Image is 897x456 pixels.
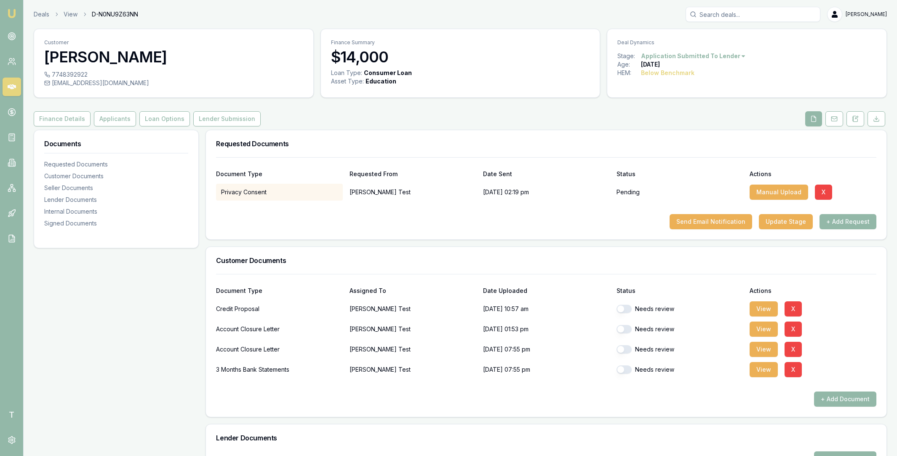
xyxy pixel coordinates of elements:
[750,185,808,200] button: Manual Upload
[483,300,610,317] p: [DATE] 10:57 am
[617,345,743,354] div: Needs review
[483,341,610,358] p: [DATE] 07:55 pm
[617,69,641,77] div: HEM:
[44,207,188,216] div: Internal Documents
[92,10,138,19] span: D-N0NU9Z63NN
[192,111,262,126] a: Lender Submission
[750,362,778,377] button: View
[641,60,660,69] div: [DATE]
[750,301,778,317] button: View
[216,300,343,317] div: Credit Proposal
[44,48,303,65] h3: [PERSON_NAME]
[44,39,303,46] p: Customer
[216,140,876,147] h3: Requested Documents
[364,69,412,77] div: Consumer Loan
[617,288,743,294] div: Status
[44,70,303,79] div: 7748392922
[617,305,743,313] div: Needs review
[350,321,476,338] p: [PERSON_NAME] Test
[44,184,188,192] div: Seller Documents
[34,111,92,126] a: Finance Details
[44,160,188,169] div: Requested Documents
[44,219,188,228] div: Signed Documents
[483,171,610,177] div: Date Sent
[846,11,887,18] span: [PERSON_NAME]
[331,48,590,65] h3: $14,000
[366,77,396,86] div: Education
[331,69,362,77] div: Loan Type:
[34,10,49,19] a: Deals
[350,288,476,294] div: Assigned To
[820,214,876,229] button: + Add Request
[617,325,743,333] div: Needs review
[815,185,832,200] button: X
[44,140,188,147] h3: Documents
[617,365,743,374] div: Needs review
[34,10,138,19] nav: breadcrumb
[785,342,802,357] button: X
[331,77,364,86] div: Asset Type :
[785,362,802,377] button: X
[350,171,476,177] div: Requested From
[139,111,190,126] button: Loan Options
[483,184,610,201] div: [DATE] 02:19 pm
[759,214,813,229] button: Update Stage
[216,257,876,264] h3: Customer Documents
[750,342,778,357] button: View
[750,288,876,294] div: Actions
[350,361,476,378] p: [PERSON_NAME] Test
[138,111,192,126] a: Loan Options
[750,322,778,337] button: View
[44,196,188,204] div: Lender Documents
[216,341,343,358] div: Account Closure Letter
[617,39,876,46] p: Deal Dynamics
[193,111,261,126] button: Lender Submission
[483,361,610,378] p: [DATE] 07:55 pm
[350,341,476,358] p: [PERSON_NAME] Test
[3,405,21,424] span: T
[641,69,694,77] div: Below Benchmark
[331,39,590,46] p: Finance Summary
[814,392,876,407] button: + Add Document
[617,171,743,177] div: Status
[216,288,343,294] div: Document Type
[216,321,343,338] div: Account Closure Letter
[686,7,820,22] input: Search deals
[483,321,610,338] p: [DATE] 01:53 pm
[670,214,752,229] button: Send Email Notification
[350,184,476,201] p: [PERSON_NAME] Test
[7,8,17,19] img: emu-icon-u.png
[350,300,476,317] p: [PERSON_NAME] Test
[785,301,802,317] button: X
[216,435,876,441] h3: Lender Documents
[34,111,91,126] button: Finance Details
[617,188,640,196] p: Pending
[94,111,136,126] button: Applicants
[617,60,641,69] div: Age:
[785,322,802,337] button: X
[44,172,188,180] div: Customer Documents
[64,10,77,19] a: View
[750,171,876,177] div: Actions
[44,79,303,87] div: [EMAIL_ADDRESS][DOMAIN_NAME]
[92,111,138,126] a: Applicants
[641,52,746,60] button: Application Submitted To Lender
[216,361,343,378] div: 3 Months Bank Statements
[483,288,610,294] div: Date Uploaded
[216,184,343,201] div: Privacy Consent
[216,171,343,177] div: Document Type
[617,52,641,60] div: Stage:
